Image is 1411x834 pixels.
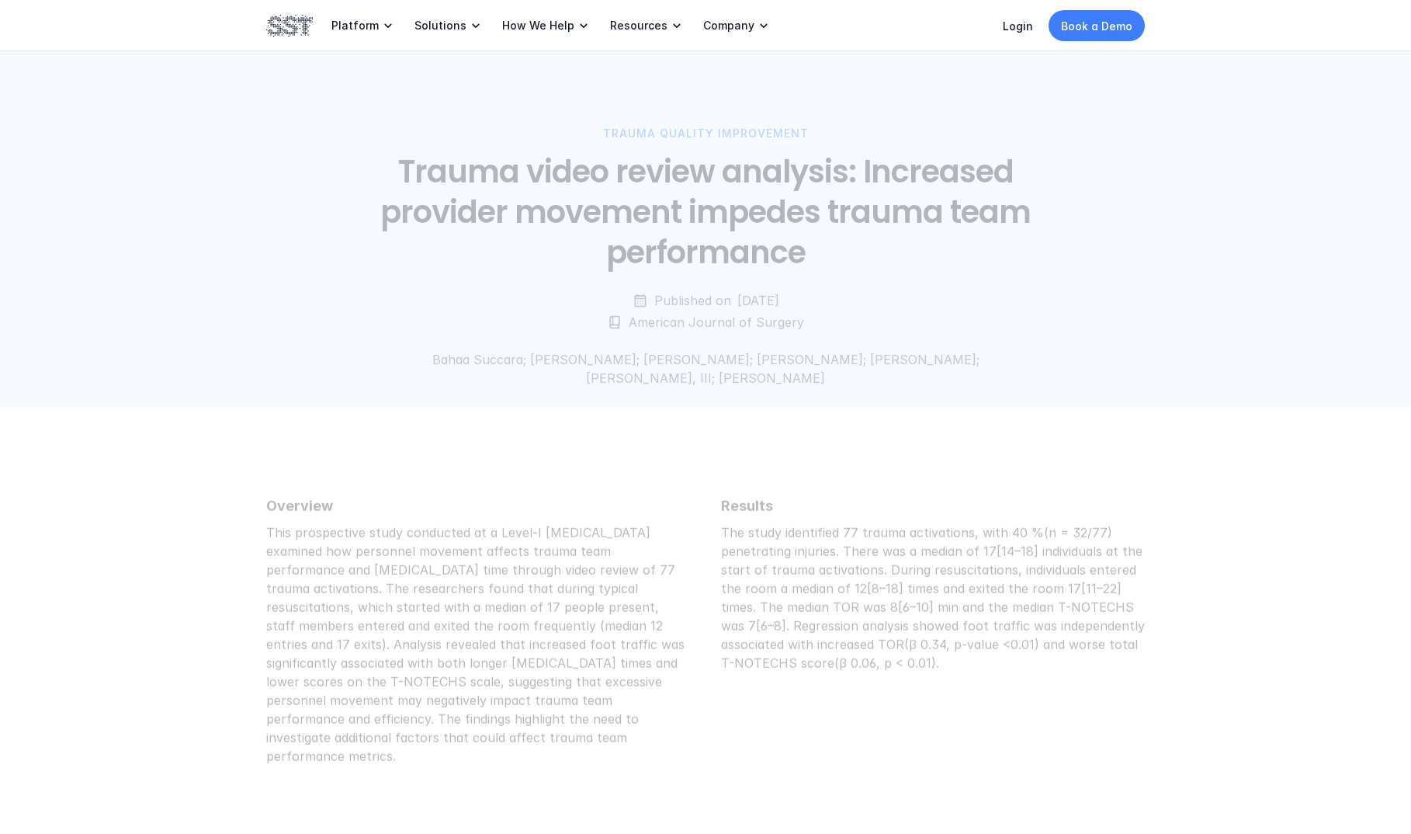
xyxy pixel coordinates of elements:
[266,523,690,766] p: This prospective study conducted at a Level-I [MEDICAL_DATA] examined how personnel movement affe...
[603,125,809,142] p: TRAUMA QUALITY IMPROVEMENT
[1003,19,1033,33] a: Login
[721,523,1145,672] p: The study identified 77 trauma activations, with 40 ​%(n ​= ​32/77) penetrating injuries. There w...
[721,496,773,516] h6: Results
[354,151,1057,273] h1: Trauma video review analysis: Increased provider movement impedes trauma team performance
[703,19,754,33] p: Company
[266,12,313,39] img: SST logo
[266,496,333,516] h6: Overview
[737,291,779,310] p: [DATE]
[425,350,986,387] p: Bahaa Succara; [PERSON_NAME]; [PERSON_NAME]; [PERSON_NAME]; [PERSON_NAME]; [PERSON_NAME], III; [P...
[1061,18,1132,34] p: Book a Demo
[414,19,466,33] p: Solutions
[629,313,804,332] p: American Journal of Surgery
[610,19,667,33] p: Resources
[654,291,731,310] p: Published on
[1049,10,1145,41] a: Book a Demo
[331,19,379,33] p: Platform
[502,19,574,33] p: How We Help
